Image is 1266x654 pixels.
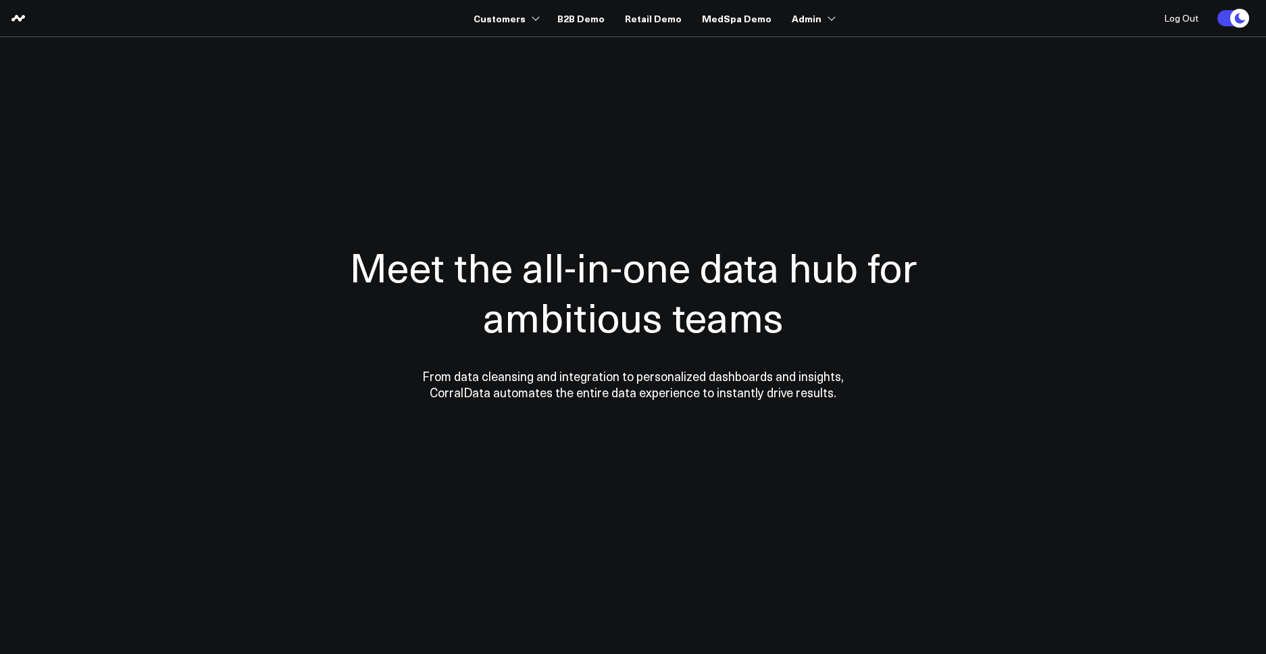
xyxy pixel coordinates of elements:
[792,6,833,30] a: Admin
[625,6,682,30] a: Retail Demo
[474,6,537,30] a: Customers
[302,241,964,341] h1: Meet the all-in-one data hub for ambitious teams
[557,6,605,30] a: B2B Demo
[702,6,771,30] a: MedSpa Demo
[393,368,873,401] p: From data cleansing and integration to personalized dashboards and insights, CorralData automates...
